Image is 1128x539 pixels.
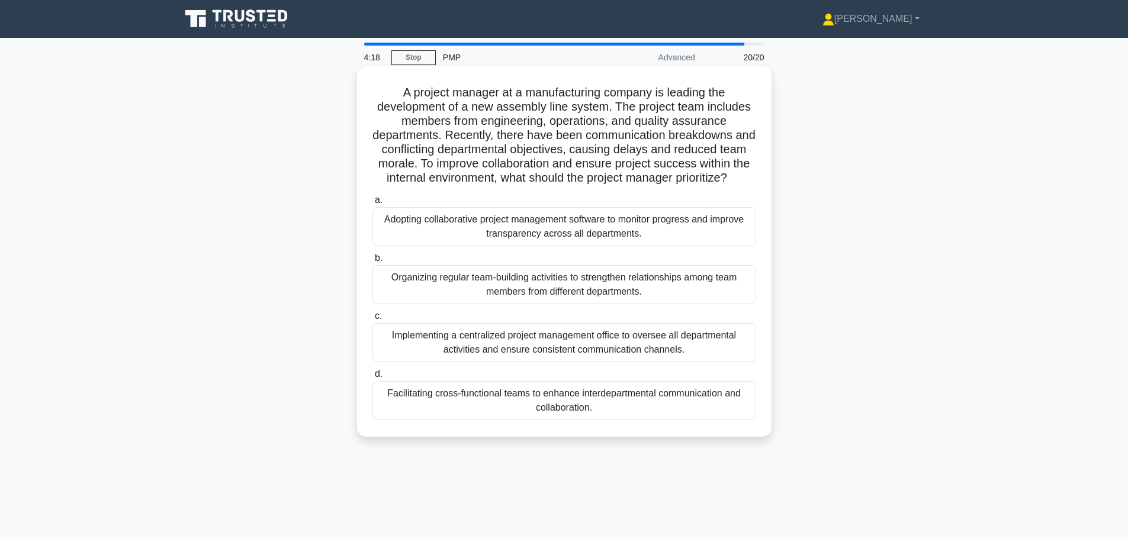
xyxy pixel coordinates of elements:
[375,311,382,321] span: c.
[436,46,599,69] div: PMP
[599,46,702,69] div: Advanced
[371,85,757,186] h5: A project manager at a manufacturing company is leading the development of a new assembly line sy...
[372,323,756,362] div: Implementing a centralized project management office to oversee all departmental activities and e...
[372,207,756,246] div: Adopting collaborative project management software to monitor progress and improve transparency a...
[794,7,948,31] a: [PERSON_NAME]
[375,253,383,263] span: b.
[702,46,772,69] div: 20/20
[372,381,756,420] div: Facilitating cross-functional teams to enhance interdepartmental communication and collaboration.
[375,195,383,205] span: a.
[357,46,391,69] div: 4:18
[391,50,436,65] a: Stop
[372,265,756,304] div: Organizing regular team-building activities to strengthen relationships among team members from d...
[375,369,383,379] span: d.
